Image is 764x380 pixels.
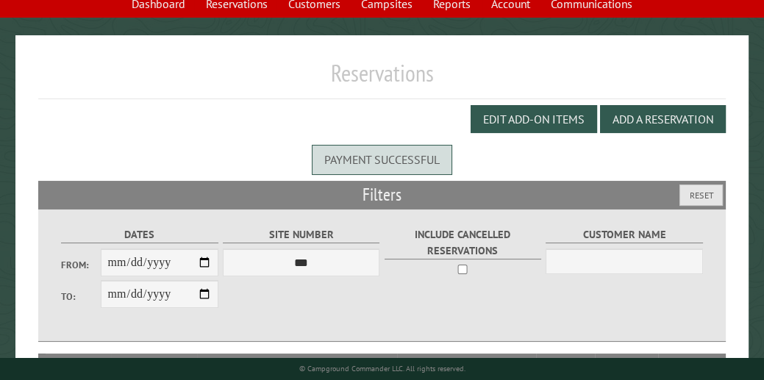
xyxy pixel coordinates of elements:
label: Dates [61,226,218,243]
button: Add a Reservation [600,105,726,133]
th: Dates [111,354,197,380]
th: Camper Details [197,354,397,380]
h2: Filters [38,181,726,209]
label: To: [61,290,100,304]
label: Site Number [223,226,379,243]
th: Total [536,354,595,380]
button: Edit Add-on Items [471,105,597,133]
label: From: [61,258,100,272]
h1: Reservations [38,59,726,99]
th: Customer [397,354,536,380]
th: Site [46,354,111,380]
th: Edit [658,354,726,380]
div: Payment successful [312,145,452,174]
th: Due [595,354,658,380]
button: Reset [679,184,723,206]
label: Include Cancelled Reservations [385,226,541,259]
label: Customer Name [546,226,702,243]
small: © Campground Commander LLC. All rights reserved. [299,364,465,373]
